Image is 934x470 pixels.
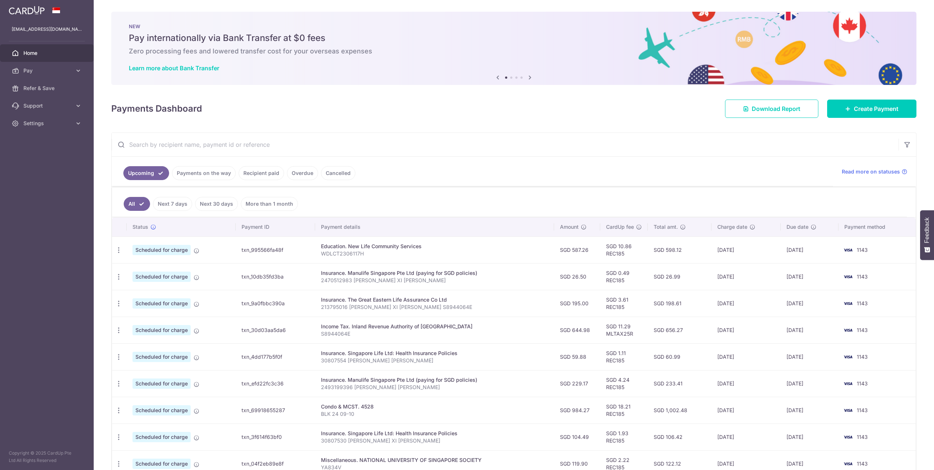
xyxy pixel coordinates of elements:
p: 2470512983 [PERSON_NAME] XI [PERSON_NAME] [321,277,548,284]
td: [DATE] [781,370,838,397]
div: Education. New Life Community Services [321,243,548,250]
span: 1143 [857,407,868,413]
span: Feedback [924,217,930,243]
span: 1143 [857,354,868,360]
span: Amount [560,223,579,231]
span: Scheduled for charge [132,352,191,362]
img: Bank Card [841,246,855,254]
td: [DATE] [781,263,838,290]
div: Insurance. The Great Eastern Life Assurance Co Ltd [321,296,548,303]
img: Bank Card [841,272,855,281]
span: 1143 [857,460,868,467]
th: Payment method [838,217,916,236]
td: SGD 59.88 [554,343,600,370]
span: 1143 [857,247,868,253]
td: [DATE] [781,290,838,317]
span: Scheduled for charge [132,325,191,335]
td: txn_9a0fbbc390a [236,290,315,317]
span: 1143 [857,273,868,280]
a: Upcoming [123,166,169,180]
p: 30807530 [PERSON_NAME] XI [PERSON_NAME] [321,437,548,444]
td: SGD 0.49 REC185 [600,263,648,290]
td: SGD 26.99 [648,263,712,290]
a: Overdue [287,166,318,180]
td: txn_3f614f63bf0 [236,424,315,450]
td: SGD 60.99 [648,343,712,370]
span: Create Payment [854,104,898,113]
span: Home [23,49,72,57]
span: Scheduled for charge [132,378,191,389]
td: SGD 984.27 [554,397,600,424]
span: 1143 [857,327,868,333]
span: Scheduled for charge [132,245,191,255]
img: Bank Card [841,379,855,388]
button: Feedback - Show survey [920,210,934,260]
td: [DATE] [781,236,838,263]
span: 1143 [857,380,868,387]
span: Scheduled for charge [132,272,191,282]
span: Due date [787,223,808,231]
img: Bank Card [841,406,855,415]
span: Status [132,223,148,231]
a: Next 7 days [153,197,192,211]
a: Next 30 days [195,197,238,211]
td: SGD 229.17 [554,370,600,397]
td: txn_10db35fd3ba [236,263,315,290]
div: Insurance. Singapore Life Ltd: Health Insurance Policies [321,430,548,437]
span: Refer & Save [23,85,72,92]
td: [DATE] [781,317,838,343]
span: Scheduled for charge [132,432,191,442]
a: All [124,197,150,211]
a: Create Payment [827,100,916,118]
img: Bank Card [841,326,855,335]
input: Search by recipient name, payment id or reference [112,133,898,156]
div: Condo & MCST. 4528 [321,403,548,410]
img: Bank Card [841,299,855,308]
span: Support [23,102,72,109]
span: 1143 [857,434,868,440]
td: [DATE] [711,236,781,263]
td: SGD 4.24 REC185 [600,370,648,397]
span: Charge date [717,223,747,231]
td: SGD 106.42 [648,424,712,450]
td: SGD 598.12 [648,236,712,263]
td: txn_995566fa48f [236,236,315,263]
img: Bank Card [841,459,855,468]
span: Download Report [752,104,800,113]
td: txn_efd22fc3c36 [236,370,315,397]
a: Recipient paid [239,166,284,180]
td: [DATE] [711,317,781,343]
td: SGD 233.41 [648,370,712,397]
span: CardUp fee [606,223,634,231]
img: Bank transfer banner [111,12,916,85]
td: SGD 11.29 MLTAX25R [600,317,648,343]
a: Read more on statuses [842,168,907,175]
div: Income Tax. Inland Revenue Authority of [GEOGRAPHIC_DATA] [321,323,548,330]
td: SGD 656.27 [648,317,712,343]
td: txn_4dd177b5f0f [236,343,315,370]
td: [DATE] [711,263,781,290]
span: Scheduled for charge [132,459,191,469]
p: NEW [129,23,899,29]
td: SGD 195.00 [554,290,600,317]
div: Miscellaneous. NATIONAL UNIVERSITY OF SINGAPORE SOCIETY [321,456,548,464]
p: [EMAIL_ADDRESS][DOMAIN_NAME] [12,26,82,33]
span: Scheduled for charge [132,298,191,309]
a: More than 1 month [241,197,298,211]
a: Payments on the way [172,166,236,180]
th: Payment details [315,217,554,236]
span: Total amt. [654,223,678,231]
p: WDLCT2306117H [321,250,548,257]
th: Payment ID [236,217,315,236]
td: SGD 587.26 [554,236,600,263]
a: Learn more about Bank Transfer [129,64,219,72]
td: txn_30d03aa5da6 [236,317,315,343]
span: Settings [23,120,72,127]
td: [DATE] [711,397,781,424]
td: [DATE] [711,343,781,370]
td: SGD 1.11 REC185 [600,343,648,370]
div: Insurance. Manulife Singapore Pte Ltd (paying for SGD policies) [321,376,548,384]
td: [DATE] [781,397,838,424]
td: SGD 26.50 [554,263,600,290]
td: SGD 10.86 REC185 [600,236,648,263]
